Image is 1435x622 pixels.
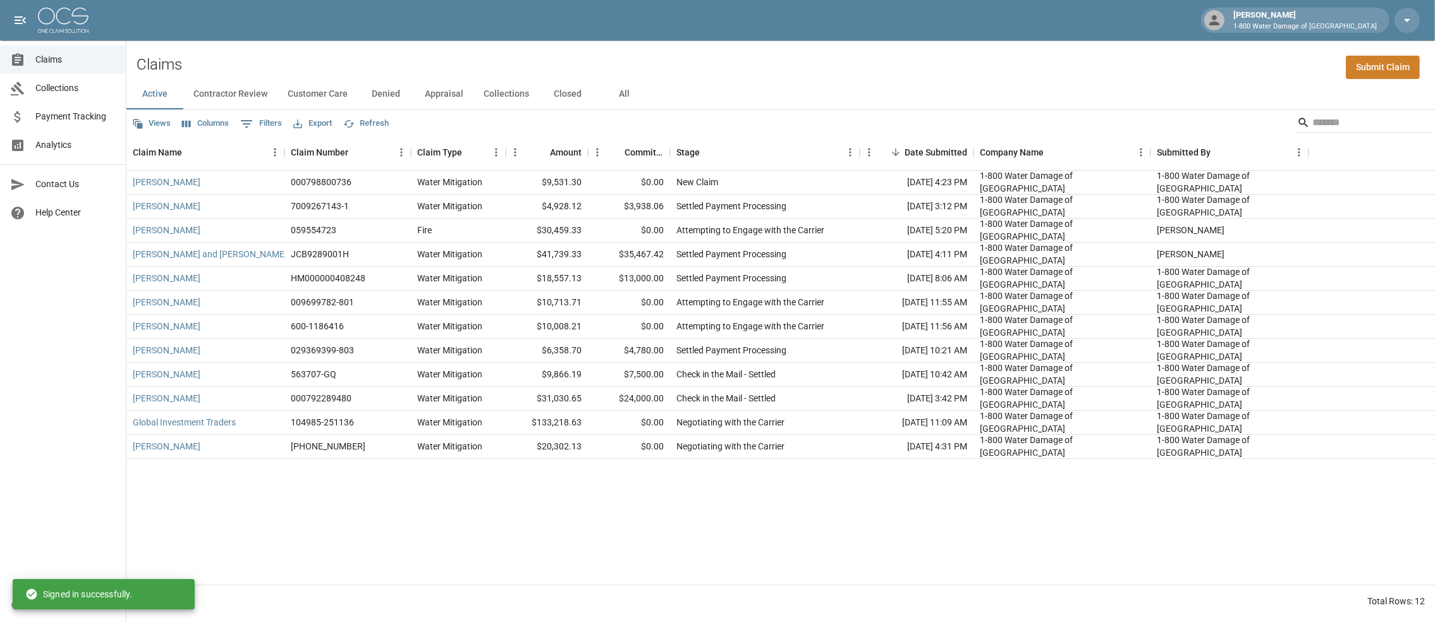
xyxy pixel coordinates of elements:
button: Sort [182,143,200,161]
h2: Claims [137,56,182,74]
div: Check in the Mail - Settled [676,368,776,381]
div: $133,218.63 [506,411,588,435]
span: Payment Tracking [35,110,116,123]
a: [PERSON_NAME] [133,344,200,357]
div: $0.00 [588,291,670,315]
div: [DATE] 4:31 PM [860,435,974,459]
div: Attempting to Engage with the Carrier [676,224,824,236]
div: [PERSON_NAME] [1228,9,1382,32]
button: Sort [348,143,366,161]
div: Claim Number [291,135,348,170]
button: Menu [1132,143,1151,162]
button: Menu [588,143,607,162]
div: 1-800 Water Damage of Athens [1157,290,1302,315]
div: Date Submitted [905,135,967,170]
div: Claim Name [133,135,182,170]
div: $10,713.71 [506,291,588,315]
div: [DATE] 11:56 AM [860,315,974,339]
button: Appraisal [415,79,473,109]
button: Menu [487,143,506,162]
div: JCB9289001H [291,248,349,260]
div: Stage [676,135,700,170]
div: $18,557.13 [506,267,588,291]
div: $0.00 [588,411,670,435]
button: Select columns [179,114,232,133]
div: [DATE] 10:21 AM [860,339,974,363]
div: 1-800 Water Damage of Athens [1157,338,1302,363]
div: Settled Payment Processing [676,272,786,284]
a: [PERSON_NAME] [133,200,200,212]
div: 1-800 Water Damage of Athens [980,338,1144,363]
span: Collections [35,82,116,95]
div: [DATE] 4:11 PM [860,243,974,267]
div: 1-800 Water Damage of Athens [980,193,1144,219]
div: Water Mitigation [417,248,482,260]
div: $4,928.12 [506,195,588,219]
div: Settled Payment Processing [676,344,786,357]
div: 1-800 Water Damage of Athens [980,217,1144,243]
div: Water Mitigation [417,440,482,453]
div: Negotiating with the Carrier [676,440,785,453]
div: 1-800 Water Damage of Athens [980,434,1144,459]
button: Export [290,114,335,133]
a: Global Investment Traders [133,416,236,429]
div: $9,866.19 [506,363,588,387]
a: [PERSON_NAME] [133,440,200,453]
a: [PERSON_NAME] [133,272,200,284]
div: 600-1186416 [291,320,344,332]
button: Menu [266,143,284,162]
div: Fire [417,224,432,236]
div: $10,008.21 [506,315,588,339]
button: Contractor Review [183,79,278,109]
div: 1-800 Water Damage of Athens [1157,410,1302,435]
div: 1-800 Water Damage of Athens [980,290,1144,315]
div: Signed in successfully. [25,583,132,606]
div: 059554723 [291,224,336,236]
button: Menu [860,143,879,162]
div: Claim Type [417,135,462,170]
button: Closed [539,79,596,109]
div: 1-800 Water Damage of Athens [1157,314,1302,339]
div: 000792289480 [291,392,351,405]
button: Menu [1290,143,1309,162]
div: dynamic tabs [126,79,1435,109]
div: $0.00 [588,435,670,459]
div: 1-800 Water Damage of Athens [980,169,1144,195]
a: [PERSON_NAME] [133,176,200,188]
div: Water Mitigation [417,200,482,212]
button: Views [129,114,174,133]
div: Attempting to Engage with the Carrier [676,320,824,332]
button: Sort [1044,143,1061,161]
div: $41,739.33 [506,243,588,267]
div: $3,938.06 [588,195,670,219]
div: [DATE] 8:06 AM [860,267,974,291]
button: Sort [462,143,480,161]
div: $0.00 [588,171,670,195]
div: Claim Name [126,135,284,170]
a: [PERSON_NAME] [133,392,200,405]
div: HM000000408248 [291,272,365,284]
div: [DATE] 3:42 PM [860,387,974,411]
div: Search [1297,113,1432,135]
div: Amount [550,135,582,170]
button: Active [126,79,183,109]
div: Committed Amount [588,135,670,170]
div: 1-800 Water Damage of Athens [1157,386,1302,411]
div: 1-800 Water Damage of Athens [980,265,1144,291]
div: $4,780.00 [588,339,670,363]
div: Settled Payment Processing [676,248,786,260]
div: 1-800 Water Damage of Athens [1157,193,1302,219]
a: [PERSON_NAME] and [PERSON_NAME] [133,248,287,260]
button: Menu [841,143,860,162]
p: 1-800 Water Damage of [GEOGRAPHIC_DATA] [1233,21,1377,32]
div: Date Submitted [860,135,974,170]
div: 104985-251136 [291,416,354,429]
div: Amount [506,135,588,170]
div: Water Mitigation [417,392,482,405]
a: [PERSON_NAME] [133,368,200,381]
div: © 2025 One Claim Solution [11,599,114,611]
div: $0.00 [588,315,670,339]
div: 1-800 Water Damage of Athens [980,362,1144,387]
img: ocs-logo-white-transparent.png [38,8,89,33]
div: $6,358.70 [506,339,588,363]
